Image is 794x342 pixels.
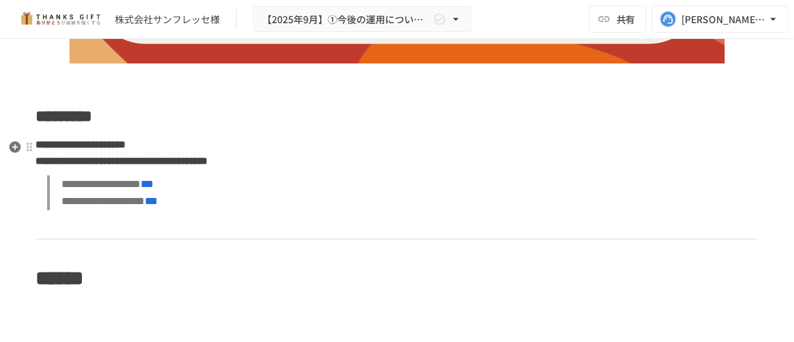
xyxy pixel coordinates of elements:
div: 株式会社サンフレッセ様 [115,12,220,27]
span: 【2025年9月】①今後の運用についてのご案内/THANKS GIFTキックオフMTG [262,11,430,28]
button: 共有 [589,5,647,33]
button: 【2025年9月】①今後の運用についてのご案内/THANKS GIFTキックオフMTG [253,6,472,33]
img: mMP1OxWUAhQbsRWCurg7vIHe5HqDpP7qZo7fRoNLXQh [16,8,104,30]
span: 共有 [616,12,636,27]
button: [PERSON_NAME][EMAIL_ADDRESS][DOMAIN_NAME] [652,5,789,33]
div: [PERSON_NAME][EMAIL_ADDRESS][DOMAIN_NAME] [682,11,767,28]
